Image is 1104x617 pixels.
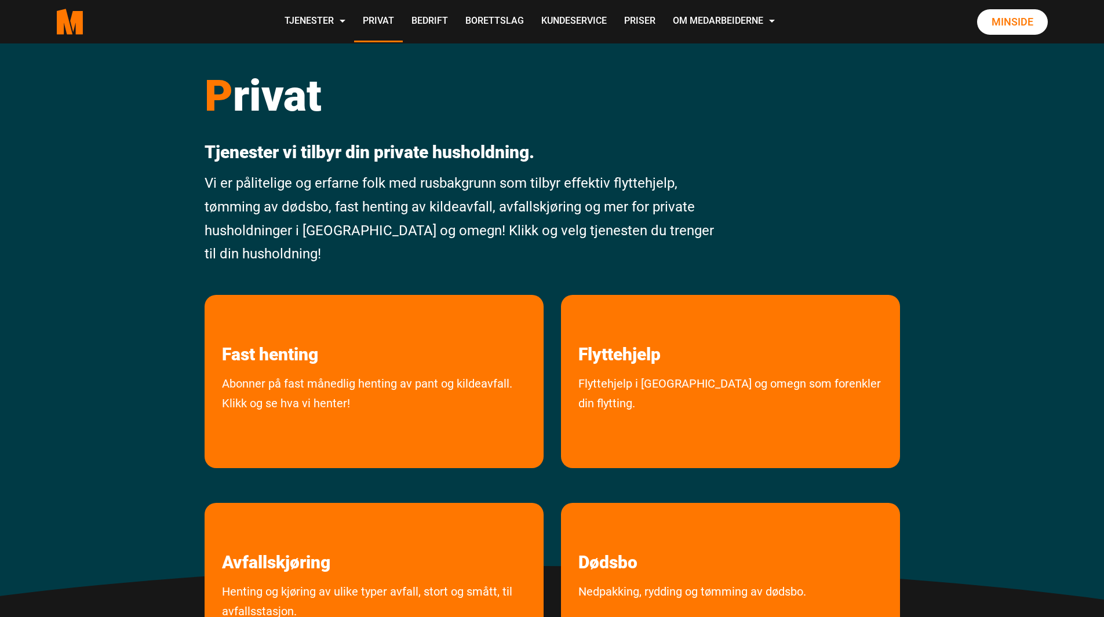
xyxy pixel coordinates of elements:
a: Priser [615,1,664,42]
a: Bedrift [403,1,457,42]
h1: rivat [205,70,722,122]
a: Tjenester [276,1,354,42]
a: Borettslag [457,1,533,42]
a: les mer om Dødsbo [561,503,655,573]
a: Om Medarbeiderne [664,1,784,42]
a: les mer om Fast henting [205,295,336,365]
p: Vi er pålitelige og erfarne folk med rusbakgrunn som tilbyr effektiv flyttehjelp, tømming av døds... [205,171,722,266]
a: Abonner på fast månedlig avhenting av pant og kildeavfall. Klikk og se hva vi henter! [205,374,544,462]
a: Minside [977,9,1048,35]
a: Kundeservice [533,1,615,42]
a: Privat [354,1,403,42]
a: les mer om Flyttehjelp [561,295,678,365]
a: les mer om Avfallskjøring [205,503,348,573]
p: Tjenester vi tilbyr din private husholdning. [205,142,722,163]
a: Flyttehjelp i [GEOGRAPHIC_DATA] og omegn som forenkler din flytting. [561,374,900,462]
span: P [205,70,233,121]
